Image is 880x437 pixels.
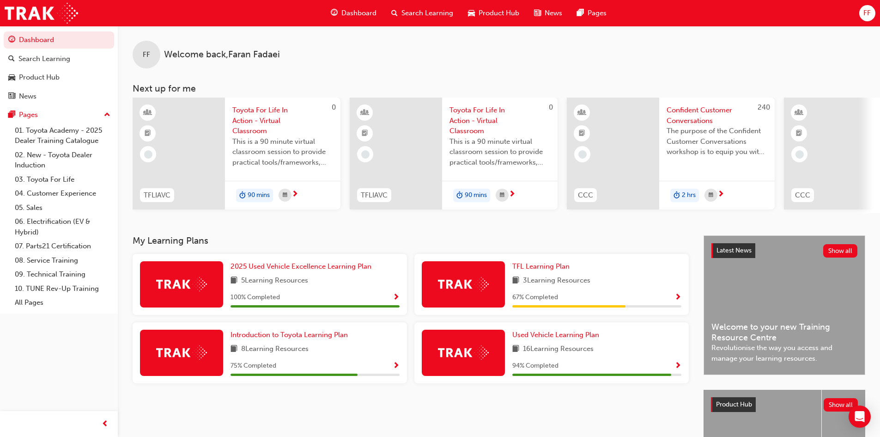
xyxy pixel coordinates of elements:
[332,103,336,111] span: 0
[231,262,371,271] span: 2025 Used Vehicle Excellence Learning Plan
[795,190,810,201] span: CCC
[674,292,681,303] button: Show Progress
[104,109,110,121] span: up-icon
[709,190,713,201] span: calendar-icon
[578,190,593,201] span: CCC
[711,343,857,363] span: Revolutionise the way you access and manage your learning resources.
[144,150,152,159] span: learningRecordVerb_NONE-icon
[231,330,352,340] a: Introduction to Toyota Learning Plan
[795,150,804,159] span: learningRecordVerb_NONE-icon
[133,98,340,209] a: 0TFLIAVCToyota For Life In Action - Virtual ClassroomThis is a 90 minute virtual classroom sessio...
[5,3,78,24] img: Trak
[4,69,114,86] a: Product Hub
[8,111,15,119] span: pages-icon
[796,128,802,140] span: booktick-icon
[674,360,681,372] button: Show Progress
[449,136,550,168] span: This is a 90 minute virtual classroom session to provide practical tools/frameworks, behaviours a...
[523,275,590,287] span: 3 Learning Resources
[509,191,516,199] span: next-icon
[4,106,114,123] button: Pages
[716,400,752,408] span: Product Hub
[4,31,114,49] a: Dashboard
[512,261,573,272] a: TFL Learning Plan
[512,331,599,339] span: Used Vehicle Learning Plan
[823,244,858,258] button: Show all
[133,235,689,246] h3: My Learning Plans
[449,105,550,136] span: Toyota For Life In Action - Virtual Classroom
[468,7,475,19] span: car-icon
[570,4,614,23] a: pages-iconPages
[534,7,541,19] span: news-icon
[859,5,875,21] button: FF
[143,49,150,60] span: FF
[711,243,857,258] a: Latest NewsShow all
[102,419,109,430] span: prev-icon
[291,191,298,199] span: next-icon
[393,362,400,370] span: Show Progress
[231,331,348,339] span: Introduction to Toyota Learning Plan
[4,30,114,106] button: DashboardSearch LearningProduct HubNews
[438,345,489,360] img: Trak
[231,292,280,303] span: 100 % Completed
[391,7,398,19] span: search-icon
[393,294,400,302] span: Show Progress
[19,91,36,102] div: News
[19,72,60,83] div: Product Hub
[11,267,114,282] a: 09. Technical Training
[796,107,802,119] span: learningResourceType_INSTRUCTOR_LED-icon
[145,107,151,119] span: learningResourceType_INSTRUCTOR_LED-icon
[512,275,519,287] span: book-icon
[667,126,767,157] span: The purpose of the Confident Customer Conversations workshop is to equip you with tools to commun...
[11,239,114,253] a: 07. Parts21 Certification
[283,190,287,201] span: calendar-icon
[11,295,114,310] a: All Pages
[512,344,519,355] span: book-icon
[682,190,696,201] span: 2 hrs
[8,92,15,101] span: news-icon
[401,8,453,18] span: Search Learning
[567,98,775,209] a: 240CCCConfident Customer ConversationsThe purpose of the Confident Customer Conversations worksho...
[156,345,207,360] img: Trak
[711,397,858,412] a: Product HubShow all
[438,277,489,291] img: Trak
[717,191,724,199] span: next-icon
[512,262,570,271] span: TFL Learning Plan
[361,150,370,159] span: learningRecordVerb_NONE-icon
[545,8,562,18] span: News
[362,107,368,119] span: learningResourceType_INSTRUCTOR_LED-icon
[4,88,114,105] a: News
[8,74,15,82] span: car-icon
[11,148,114,172] a: 02. New - Toyota Dealer Induction
[393,360,400,372] button: Show Progress
[674,190,680,202] span: duration-icon
[456,190,463,202] span: duration-icon
[11,201,114,215] a: 05. Sales
[239,190,246,202] span: duration-icon
[667,105,767,126] span: Confident Customer Conversations
[241,344,309,355] span: 8 Learning Resources
[341,8,376,18] span: Dashboard
[512,361,558,371] span: 94 % Completed
[674,294,681,302] span: Show Progress
[527,4,570,23] a: news-iconNews
[164,49,280,60] span: Welcome back , Faran Fadaei
[11,172,114,187] a: 03. Toyota For Life
[232,136,333,168] span: This is a 90 minute virtual classroom session to provide practical tools/frameworks, behaviours a...
[4,50,114,68] a: Search Learning
[711,322,857,343] span: Welcome to your new Training Resource Centre
[512,330,603,340] a: Used Vehicle Learning Plan
[231,344,237,355] span: book-icon
[578,150,587,159] span: learningRecordVerb_NONE-icon
[512,292,558,303] span: 67 % Completed
[231,261,375,272] a: 2025 Used Vehicle Excellence Learning Plan
[523,344,594,355] span: 16 Learning Resources
[824,398,858,412] button: Show all
[8,36,15,44] span: guage-icon
[11,215,114,239] a: 06. Electrification (EV & Hybrid)
[704,235,865,375] a: Latest NewsShow allWelcome to your new Training Resource CentreRevolutionise the way you access a...
[384,4,461,23] a: search-iconSearch Learning
[248,190,270,201] span: 90 mins
[11,282,114,296] a: 10. TUNE Rev-Up Training
[145,128,151,140] span: booktick-icon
